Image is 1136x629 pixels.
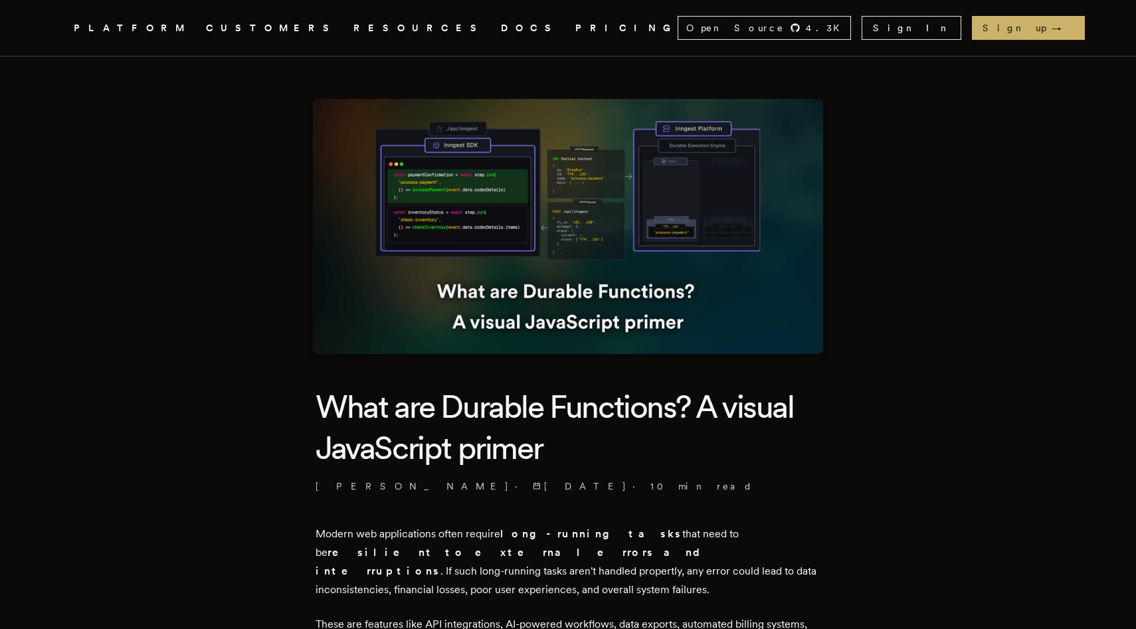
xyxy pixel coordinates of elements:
[316,386,820,469] h1: What are Durable Functions? A visual JavaScript primer
[353,20,485,37] button: RESOURCES
[862,16,961,40] a: Sign In
[316,480,510,493] a: [PERSON_NAME]
[501,20,559,37] a: DOCS
[533,480,627,493] span: [DATE]
[1052,21,1074,35] span: →
[972,16,1085,40] a: Sign up
[313,99,823,354] img: Featured image for What are Durable Functions? A visual JavaScript primer blog post
[575,20,678,37] a: PRICING
[806,21,848,35] span: 4.3 K
[650,480,753,493] span: 10 min read
[316,546,711,577] strong: resilient to external errors and interruptions
[686,21,785,35] span: Open Source
[500,527,682,540] strong: long-running tasks
[316,525,820,599] p: Modern web applications often require that need to be . If such long-running tasks aren't handled...
[74,20,190,37] button: PLATFORM
[316,480,820,493] p: · ·
[206,20,337,37] a: CUSTOMERS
